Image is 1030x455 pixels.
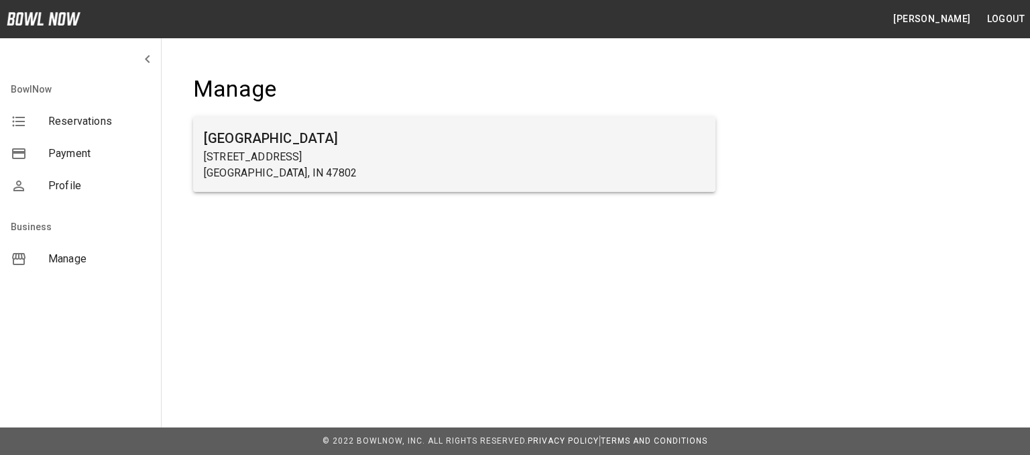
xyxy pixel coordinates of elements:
span: Manage [48,251,150,267]
h6: [GEOGRAPHIC_DATA] [204,128,705,149]
span: © 2022 BowlNow, Inc. All Rights Reserved. [323,436,528,446]
button: Logout [982,7,1030,32]
span: Reservations [48,113,150,130]
img: logo [7,12,80,26]
button: [PERSON_NAME] [888,7,976,32]
span: Payment [48,146,150,162]
span: Profile [48,178,150,194]
a: Terms and Conditions [601,436,707,446]
p: [STREET_ADDRESS] [204,149,705,165]
a: Privacy Policy [528,436,599,446]
h4: Manage [193,75,716,103]
p: [GEOGRAPHIC_DATA], IN 47802 [204,165,705,181]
